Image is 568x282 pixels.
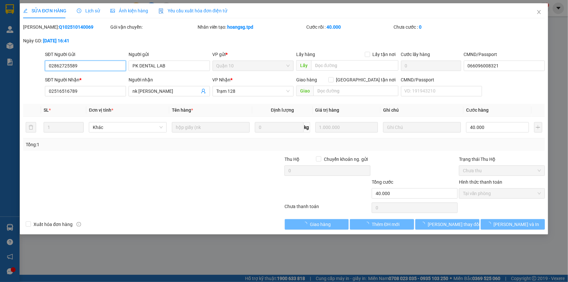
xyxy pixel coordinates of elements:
input: Cước lấy hàng [401,61,461,71]
span: Khác [93,122,163,132]
span: Chưa thu [463,166,541,176]
div: Người gửi [129,51,210,58]
span: Đơn vị tính [89,107,113,113]
span: Quận 10 [216,61,290,71]
input: VD: Bàn, Ghế [172,122,250,133]
div: CMND/Passport [401,76,482,83]
span: VP Nhận [213,77,231,82]
b: [DATE] 16:41 [43,38,69,43]
div: Người nhận [129,76,210,83]
span: loading [303,222,310,226]
button: [PERSON_NAME] và In [481,219,545,230]
span: user-add [201,89,206,94]
div: Nhân viên tạo: [198,23,305,31]
div: Trạng thái Thu Hộ [459,156,545,163]
span: Lấy hàng [296,52,315,57]
span: Thu Hộ [284,157,299,162]
span: Cước hàng [466,107,489,113]
span: Lấy [296,60,311,71]
span: loading [421,222,428,226]
span: info-circle [76,222,81,227]
input: Dọc đường [313,86,398,96]
label: Hình thức thanh toán [459,179,502,185]
div: Cước rồi : [306,23,392,31]
span: Giá trị hàng [315,107,339,113]
span: SỬA ĐƠN HÀNG [23,8,66,13]
span: loading [487,222,494,226]
div: Tổng: 1 [26,141,219,148]
div: Chưa thanh toán [284,203,371,214]
b: 40.000 [326,24,341,30]
span: clock-circle [77,8,81,13]
span: SL [44,107,49,113]
span: kg [304,122,310,133]
span: close [536,9,542,15]
button: Thêm ĐH mới [350,219,414,230]
button: Giao hàng [285,219,349,230]
span: Tổng cước [372,179,393,185]
img: icon [159,8,164,14]
span: Giao [296,86,313,96]
b: hoangsg.tpd [228,24,254,30]
span: Tên hàng [172,107,193,113]
input: Dọc đường [311,60,398,71]
span: [PERSON_NAME] thay đổi [428,221,480,228]
b: Q102510140069 [59,24,93,30]
span: Chuyển khoản ng. gửi [321,156,370,163]
input: 0 [315,122,378,133]
span: Xuất hóa đơn hàng [31,221,75,228]
span: picture [110,8,115,13]
span: Định lượng [271,107,294,113]
button: delete [26,122,36,133]
button: plus [534,122,542,133]
span: [GEOGRAPHIC_DATA] tận nơi [334,76,398,83]
span: edit [23,8,28,13]
span: [PERSON_NAME] và In [494,221,539,228]
span: Lịch sử [77,8,100,13]
div: [PERSON_NAME]: [23,23,109,31]
div: SĐT Người Gửi [45,51,126,58]
span: loading [365,222,372,226]
div: VP gửi [213,51,294,58]
span: Yêu cầu xuất hóa đơn điện tử [159,8,227,13]
div: CMND/Passport [464,51,545,58]
div: Chưa cước : [394,23,479,31]
input: Ghi Chú [383,122,461,133]
span: Tại văn phòng [463,189,541,198]
span: Lấy tận nơi [370,51,398,58]
div: Gói vận chuyển: [110,23,196,31]
span: Giao hàng [296,77,317,82]
span: Trạm 128 [216,86,290,96]
button: [PERSON_NAME] thay đổi [415,219,479,230]
span: Ảnh kiện hàng [110,8,148,13]
th: Ghi chú [381,104,464,117]
div: Ngày GD: [23,37,109,44]
span: Thêm ĐH mới [372,221,399,228]
label: Cước lấy hàng [401,52,430,57]
b: 0 [419,24,422,30]
span: Giao hàng [310,221,331,228]
div: SĐT Người Nhận [45,76,126,83]
button: Close [530,3,548,21]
